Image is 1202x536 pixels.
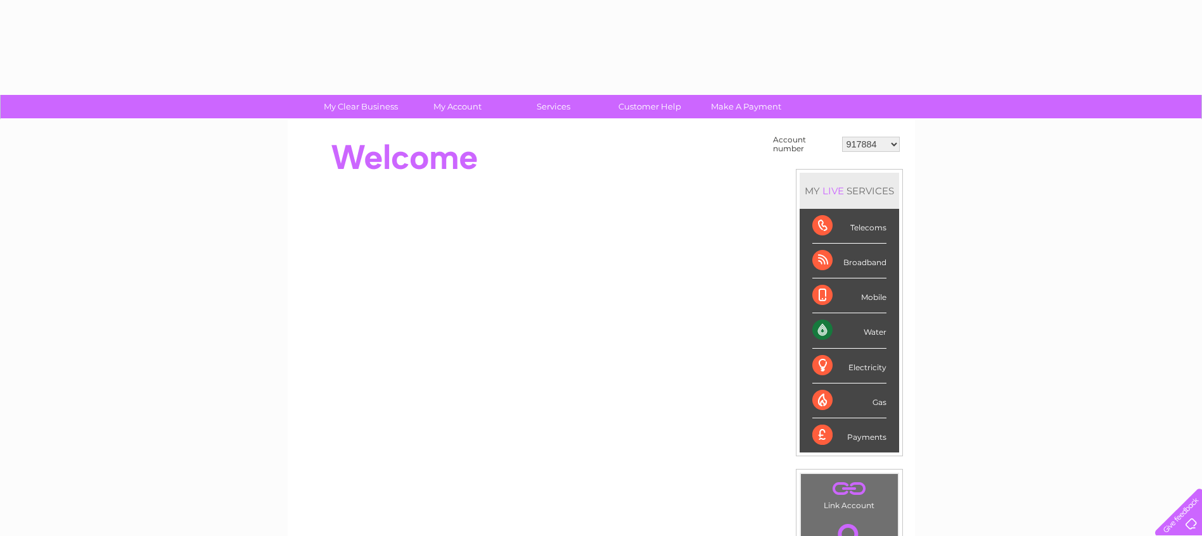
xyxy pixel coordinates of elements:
a: Customer Help [598,95,702,118]
div: Mobile [812,278,886,313]
div: Broadband [812,244,886,278]
div: Electricity [812,349,886,383]
div: Telecoms [812,209,886,244]
div: Water [812,313,886,348]
a: My Clear Business [309,95,413,118]
a: Services [501,95,606,118]
div: MY SERVICES [800,173,899,209]
td: Link Account [800,473,898,513]
div: Payments [812,418,886,452]
a: . [804,477,895,499]
a: Make A Payment [694,95,798,118]
div: Gas [812,383,886,418]
a: My Account [405,95,509,118]
div: LIVE [820,185,847,197]
td: Account number [770,132,839,156]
